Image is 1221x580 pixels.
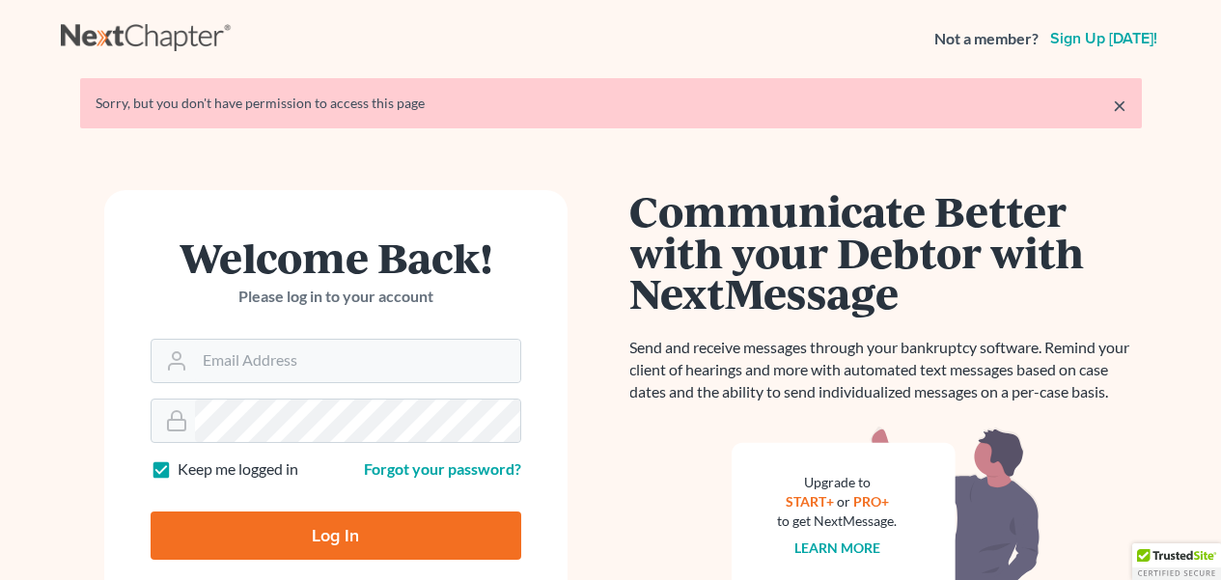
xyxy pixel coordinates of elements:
[151,286,521,308] p: Please log in to your account
[178,458,298,481] label: Keep me logged in
[778,473,898,492] div: Upgrade to
[778,511,898,531] div: to get NextMessage.
[1046,31,1161,46] a: Sign up [DATE]!
[630,190,1142,314] h1: Communicate Better with your Debtor with NextMessage
[630,337,1142,403] p: Send and receive messages through your bankruptcy software. Remind your client of hearings and mo...
[1132,543,1221,580] div: TrustedSite Certified
[837,493,850,510] span: or
[794,539,880,556] a: Learn more
[934,28,1039,50] strong: Not a member?
[96,94,1126,113] div: Sorry, but you don't have permission to access this page
[853,493,889,510] a: PRO+
[195,340,520,382] input: Email Address
[151,511,521,560] input: Log In
[786,493,834,510] a: START+
[151,236,521,278] h1: Welcome Back!
[1113,94,1126,117] a: ×
[364,459,521,478] a: Forgot your password?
